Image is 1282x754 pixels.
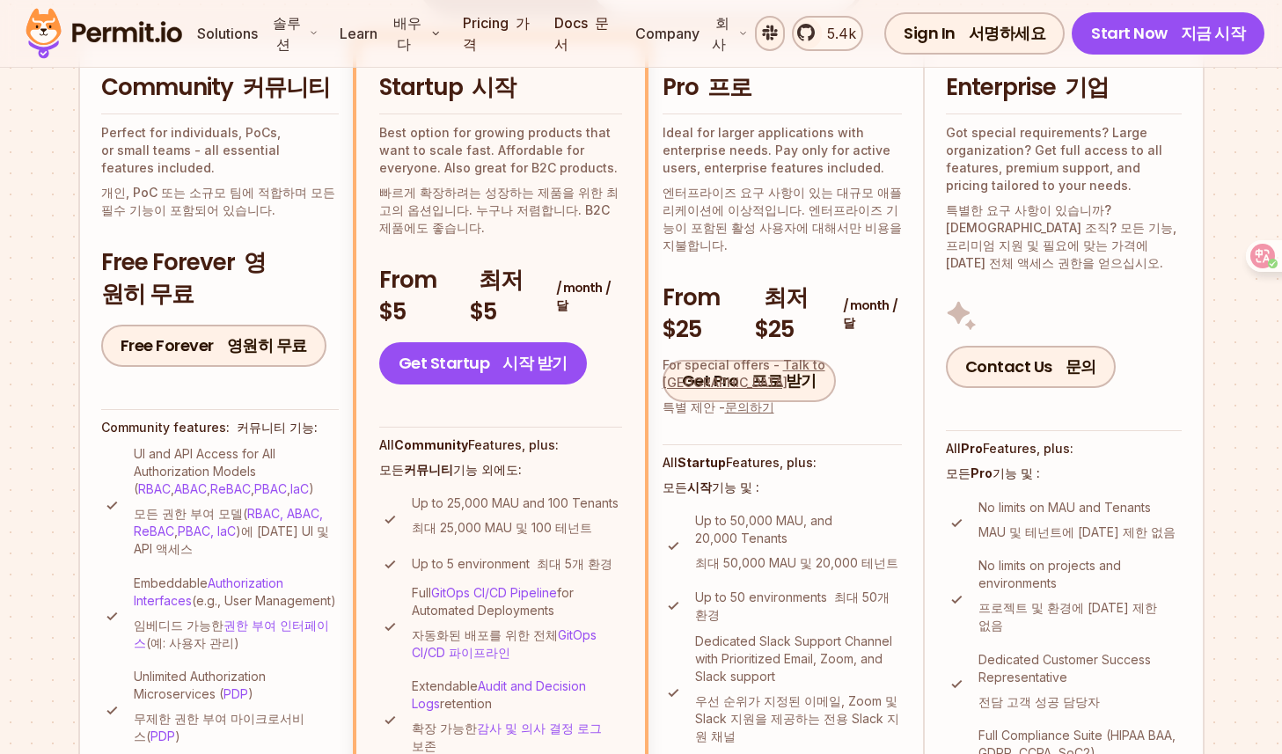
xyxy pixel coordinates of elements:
[463,14,530,53] font: 가격
[134,618,329,650] font: 임베디드 가능한 (예: 사용자 관리)
[707,71,751,103] font: 프로
[134,445,339,565] p: UI and API Access for All Authorization Models ( , , , , )
[412,721,602,753] font: 확장 가능한 보존
[663,124,902,261] p: Ideal for larger applications with enterprise needs. Pay only for active users, enterprise featur...
[190,5,326,62] button: Solutions 솔루션
[150,728,175,743] a: PDP
[978,557,1182,641] p: No limits on projects and environments
[663,72,902,104] h2: Pro
[379,436,622,486] h4: All Features, plus:
[695,589,890,622] font: 최대 50개 환경
[174,481,207,496] a: ABAC
[946,124,1182,279] p: Got special requirements? Large organization? Get full access to all features, premium support, a...
[412,555,612,573] p: Up to 5 environment
[695,512,902,579] p: Up to 50,000 MAU, and 20,000 Tenants
[755,282,808,345] font: 최저 $25
[978,600,1157,633] font: 프로젝트 및 환경에 [DATE] 제한 없음
[18,4,190,63] img: Permit logo
[472,71,516,103] font: 시작
[725,399,774,414] a: 문의하기
[273,14,301,53] font: 솔루션
[134,523,174,538] a: ReBAC
[134,575,339,659] p: Embeddable (e.g., User Management)
[978,524,1176,539] font: MAU 및 테넌트에 [DATE] 제한 없음
[101,247,339,311] h3: Free Forever
[134,668,339,752] p: Unlimited Authorization Microservices ( )
[412,494,619,544] p: Up to 25,000 MAU and 100 Tenants
[333,5,448,62] button: Learn 배우다
[178,523,214,538] a: PBAC,
[628,5,755,62] button: Company 회사
[477,721,602,736] a: 감사 및 의사 결정 로그
[946,202,1176,270] font: 특별한 요구 사항이 있습니까? [DEMOGRAPHIC_DATA] 조직? 모든 기능, 프리미엄 지원 및 필요에 맞는 가격에 [DATE] 전체 액세스 권한을 얻으십시오.
[687,479,712,494] strong: 시작
[247,506,283,521] a: RBAC,
[1065,71,1109,103] font: 기업
[290,481,309,496] a: IaC
[227,334,307,356] font: 영원히 무료
[101,185,335,217] font: 개인, PoC 또는 소규모 팀에 적합하며 모든 필수 기능이 포함되어 있습니다.
[547,5,621,62] a: Docs 문서
[695,555,898,570] font: 최대 50,000 MAU 및 20,000 테넌트
[663,356,902,423] div: For special offers -
[101,124,339,226] p: Perfect for individuals, PoCs, or small teams - all essential features included.
[978,694,1100,709] font: 전담 고객 성공 담당자
[817,23,856,44] span: 5.4k
[1066,355,1096,377] font: 문의
[961,441,983,456] strong: Pro
[134,711,304,743] font: 무제한 권한 부여 마이크로서비스( )
[412,678,586,711] a: Audit and Decision Logs
[134,506,329,556] font: 모든 권한 부여 모델( , )에 [DATE] UI 및 API 액세스
[217,523,236,538] a: IaC
[412,584,622,669] p: Full for Automated Deployments
[456,5,540,62] a: Pricing 가격
[554,14,609,53] font: 문서
[946,465,1040,480] font: 모든 기능 및 :
[946,440,1182,489] h4: All Features, plus:
[663,185,902,253] font: 엔터프라이즈 요구 사항이 있는 대규모 애플리케이션에 이상적입니다. 엔터프라이즈 기능이 포함된 활성 사용자에 대해서만 비용을 지불합니다.
[1072,12,1264,55] a: Start Now 지금 시작
[695,693,899,743] font: 우선 순위가 지정된 이메일, Zoom 및 Slack 지원을 제공하는 전용 Slack 지원 채널
[946,346,1116,388] a: Contact Us 문의
[412,627,597,660] font: 자동화된 배포를 위한 전체
[663,282,902,346] h3: From $25
[663,479,759,494] font: 모든 기능 및 :
[287,506,323,521] a: ABAC,
[412,520,592,535] font: 최대 25,000 MAU 및 100 테넌트
[379,185,619,235] font: 빠르게 확장하려는 성장하는 제품을 위한 최고의 옵션입니다. 누구나 저렴합니다. B2C 제품에도 좋습니다.
[393,14,421,53] font: 배우다
[792,16,863,51] a: 5.4k
[138,481,171,496] a: RBAC
[978,499,1176,548] p: No limits on MAU and Tenants
[843,296,897,332] font: /달
[379,72,622,104] h2: Startup
[431,585,557,600] a: GitOps CI/CD Pipeline
[556,279,621,314] span: / month
[502,352,568,374] font: 시작 받기
[971,465,993,480] strong: Pro
[379,342,587,384] a: Get Startup 시작 받기
[379,265,622,328] h3: From $5
[237,420,318,435] font: 커뮤니티 기능:
[470,264,523,327] font: 최저 $5
[663,454,902,503] h4: All Features, plus:
[663,357,825,390] a: Talk to [GEOGRAPHIC_DATA]
[843,296,901,332] span: / month
[695,633,902,752] p: Dedicated Slack Support Channel with Prioritized Email, Zoom, and Slack support
[678,455,726,470] strong: Startup
[978,651,1182,718] p: Dedicated Customer Success Representative
[379,124,622,244] p: Best option for growing products that want to scale fast. Affordable for everyone. Also great for...
[254,481,287,496] a: PBAC
[101,246,266,310] font: 영원히 무료
[101,72,339,104] h2: Community
[379,462,522,477] font: 모든 기능 외에도:
[1181,22,1246,44] font: 지금 시작
[134,618,329,650] a: 권한 부여 인터페이스
[242,71,330,103] font: 커뮤니티
[556,279,611,314] font: /달
[134,575,283,608] a: Authorization Interfaces
[712,14,729,53] font: 회사
[537,556,612,571] font: 최대 5개 환경
[663,399,774,414] font: 특별 제안 -
[946,72,1182,104] h2: Enterprise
